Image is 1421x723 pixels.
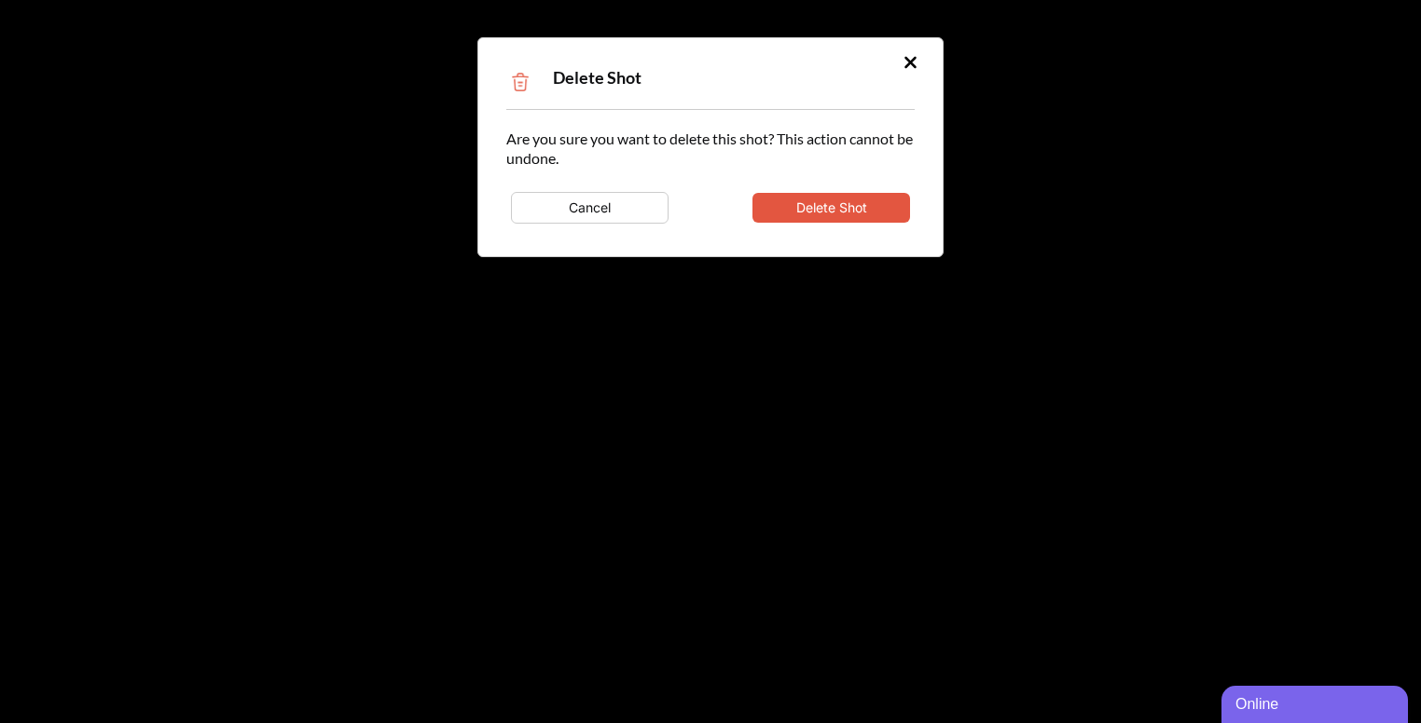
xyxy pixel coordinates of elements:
[1221,682,1412,723] iframe: chat widget
[553,67,642,88] span: Delete Shot
[506,129,915,228] div: Are you sure you want to delete this shot? This action cannot be undone.
[511,192,669,224] button: Cancel
[506,68,534,96] img: Trash Icon
[752,193,910,223] button: Delete Shot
